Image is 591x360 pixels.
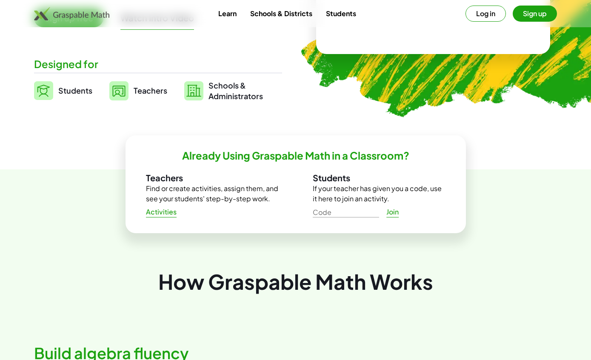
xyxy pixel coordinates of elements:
[146,172,279,183] h3: Teachers
[465,6,506,22] button: Log in
[34,81,53,100] img: svg%3e
[139,204,184,220] a: Activities
[134,86,167,95] span: Teachers
[34,80,92,101] a: Students
[146,183,279,204] p: Find or create activities, assign them, and see your students' step-by-step work.
[319,6,363,21] a: Students
[379,204,406,220] a: Join
[513,6,557,22] button: Sign up
[313,183,445,204] p: If your teacher has given you a code, use it here to join an activity.
[208,80,263,101] span: Schools & Administrators
[243,6,319,21] a: Schools & Districts
[386,208,399,217] span: Join
[184,81,203,100] img: svg%3e
[182,149,409,162] h2: Already Using Graspable Math in a Classroom?
[34,267,557,296] div: How Graspable Math Works
[184,80,263,101] a: Schools &Administrators
[58,86,92,95] span: Students
[109,81,128,100] img: svg%3e
[34,57,282,71] div: Designed for
[313,172,445,183] h3: Students
[109,80,167,101] a: Teachers
[211,6,243,21] a: Learn
[146,208,177,217] span: Activities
